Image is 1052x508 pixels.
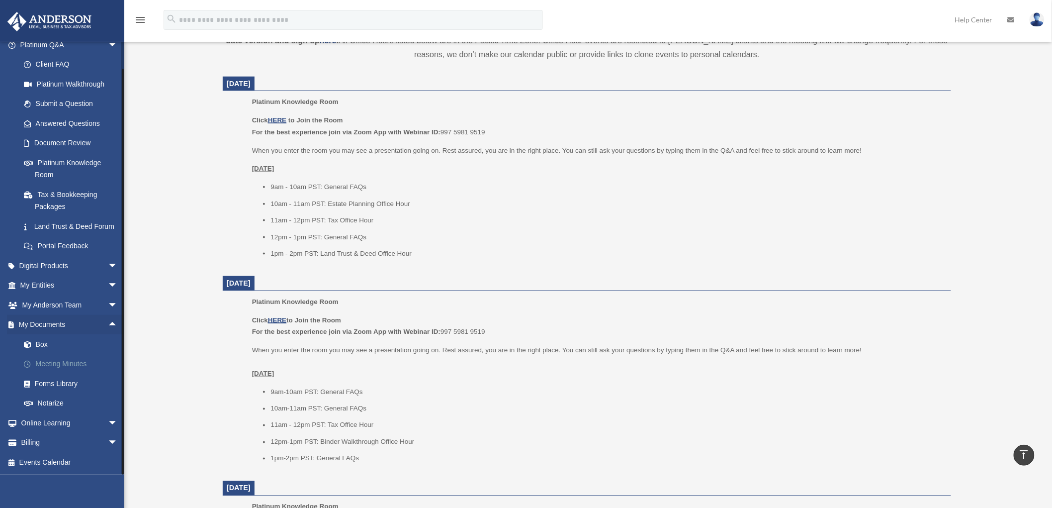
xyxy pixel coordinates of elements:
a: My Entitiesarrow_drop_down [7,276,133,296]
a: Digital Productsarrow_drop_down [7,256,133,276]
a: HERE [268,316,286,324]
span: [DATE] [227,279,251,287]
strong: . [337,36,339,45]
li: 9am - 10am PST: General FAQs [270,181,944,193]
a: Billingarrow_drop_down [7,433,133,453]
a: Meeting Minutes [14,354,133,374]
li: 1pm - 2pm PST: Land Trust & Deed Office Hour [270,248,944,260]
p: 997 5981 9519 [252,314,944,338]
a: here [320,36,337,45]
a: Platinum Walkthrough [14,74,133,94]
span: arrow_drop_down [108,256,128,276]
a: Box [14,334,133,354]
li: 10am - 11am PST: Estate Planning Office Hour [270,198,944,210]
a: Events Calendar [7,452,133,472]
a: Portal Feedback [14,236,133,256]
b: For the best experience join via Zoom App with Webinar ID: [252,328,440,335]
span: [DATE] [227,484,251,492]
li: 1pm-2pm PST: General FAQs [270,453,944,465]
li: 11am - 12pm PST: Tax Office Hour [270,419,944,431]
a: HERE [268,116,286,124]
span: Platinum Knowledge Room [252,98,339,105]
a: Document Review [14,133,133,153]
li: 11am - 12pm PST: Tax Office Hour [270,214,944,226]
img: User Pic [1030,12,1045,27]
a: Platinum Q&Aarrow_drop_down [7,35,133,55]
b: to Join the Room [288,116,343,124]
a: Tax & Bookkeeping Packages [14,185,133,216]
a: menu [134,17,146,26]
a: Land Trust & Deed Forum [14,216,133,236]
b: Click [252,116,288,124]
span: [DATE] [227,80,251,88]
a: Submit a Question [14,94,133,114]
u: [DATE] [252,370,274,377]
i: menu [134,14,146,26]
span: Platinum Knowledge Room [252,298,339,305]
li: 12pm-1pm PST: Binder Walkthrough Office Hour [270,436,944,448]
li: 12pm - 1pm PST: General FAQs [270,231,944,243]
a: Client FAQ [14,55,133,75]
a: Answered Questions [14,113,133,133]
b: For the best experience join via Zoom App with Webinar ID: [252,128,440,136]
a: My Anderson Teamarrow_drop_down [7,295,133,315]
i: search [166,13,177,24]
a: My Documentsarrow_drop_up [7,315,133,335]
p: When you enter the room you may see a presentation going on. Rest assured, you are in the right p... [252,344,944,380]
p: 997 5981 9519 [252,114,944,138]
img: Anderson Advisors Platinum Portal [4,12,94,31]
span: arrow_drop_down [108,295,128,315]
a: Notarize [14,394,133,413]
b: Click to Join the Room [252,316,341,324]
a: vertical_align_top [1014,445,1035,466]
li: 10am-11am PST: General FAQs [270,403,944,415]
a: Online Learningarrow_drop_down [7,413,133,433]
span: arrow_drop_down [108,276,128,296]
i: vertical_align_top [1018,449,1030,461]
span: arrow_drop_up [108,315,128,335]
span: arrow_drop_down [108,413,128,433]
span: arrow_drop_down [108,433,128,453]
span: arrow_drop_down [108,35,128,55]
a: Platinum Knowledge Room [14,153,128,185]
a: Forms Library [14,374,133,394]
u: [DATE] [252,165,274,172]
li: 9am-10am PST: General FAQs [270,386,944,398]
p: When you enter the room you may see a presentation going on. Rest assured, you are in the right p... [252,145,944,157]
strong: *This room is being hosted on Zoom. You will be required to log in to your personal Zoom account ... [226,22,944,45]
